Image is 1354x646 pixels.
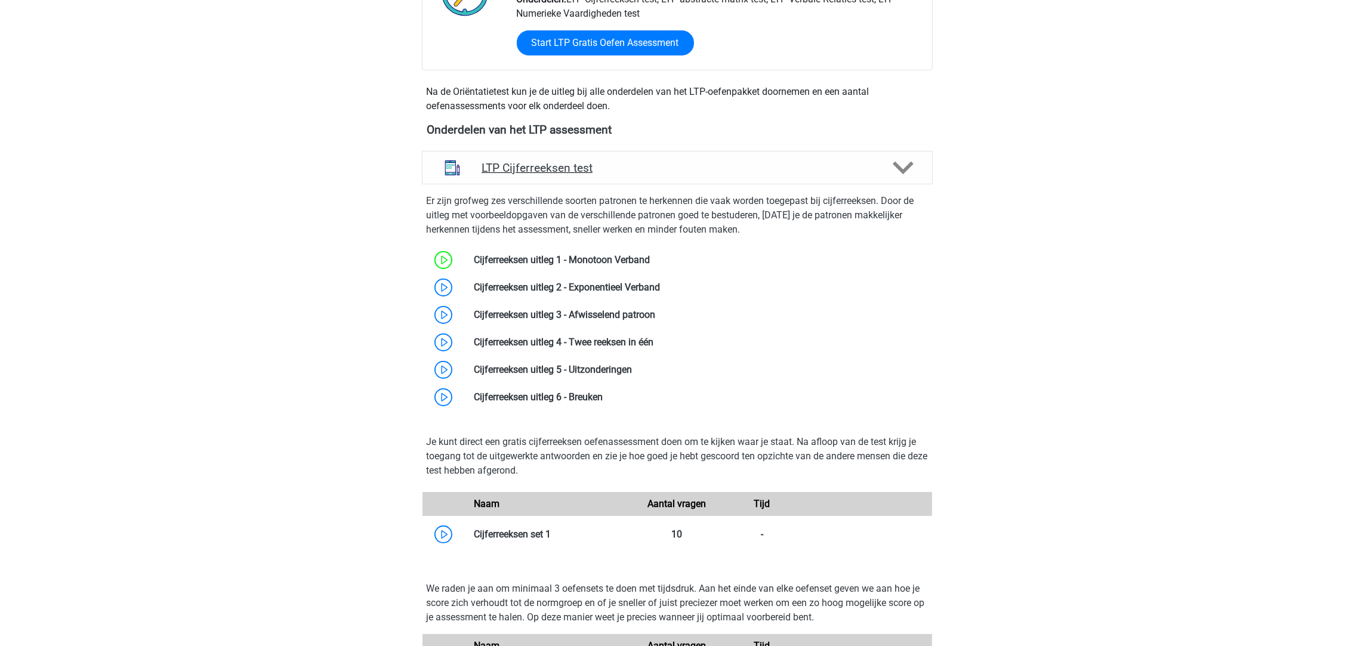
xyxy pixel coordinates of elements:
[427,123,927,137] h4: Onderdelen van het LTP assessment
[427,582,928,625] p: We raden je aan om minimaal 3 oefensets te doen met tijdsdruk. Aan het einde van elke oefenset ge...
[465,308,932,322] div: Cijferreeksen uitleg 3 - Afwisselend patroon
[720,497,804,511] div: Tijd
[465,390,932,404] div: Cijferreeksen uitleg 6 - Breuken
[465,363,932,377] div: Cijferreeksen uitleg 5 - Uitzonderingen
[517,30,694,55] a: Start LTP Gratis Oefen Assessment
[482,161,872,175] h4: LTP Cijferreeksen test
[465,335,932,350] div: Cijferreeksen uitleg 4 - Twee reeksen in één
[422,85,933,113] div: Na de Oriëntatietest kun je de uitleg bij alle onderdelen van het LTP-oefenpakket doornemen en ee...
[465,253,932,267] div: Cijferreeksen uitleg 1 - Monotoon Verband
[634,497,719,511] div: Aantal vragen
[437,152,468,183] img: cijferreeksen
[427,194,928,237] p: Er zijn grofweg zes verschillende soorten patronen te herkennen die vaak worden toegepast bij cij...
[417,151,937,184] a: cijferreeksen LTP Cijferreeksen test
[465,497,635,511] div: Naam
[427,435,928,478] p: Je kunt direct een gratis cijferreeksen oefenassessment doen om te kijken waar je staat. Na afloo...
[465,280,932,295] div: Cijferreeksen uitleg 2 - Exponentieel Verband
[465,527,635,542] div: Cijferreeksen set 1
